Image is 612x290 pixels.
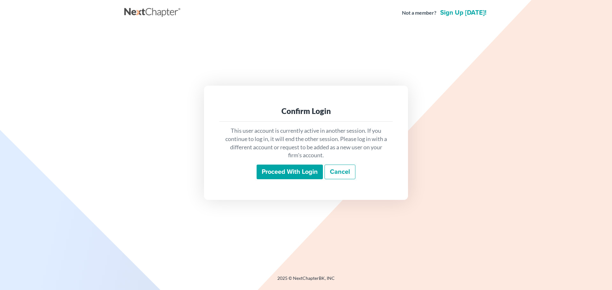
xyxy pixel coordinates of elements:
[124,275,488,286] div: 2025 © NextChapterBK, INC
[324,165,355,179] a: Cancel
[257,165,323,179] input: Proceed with login
[439,10,488,16] a: Sign up [DATE]!
[402,9,436,17] strong: Not a member?
[224,106,388,116] div: Confirm Login
[224,127,388,159] p: This user account is currently active in another session. If you continue to log in, it will end ...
